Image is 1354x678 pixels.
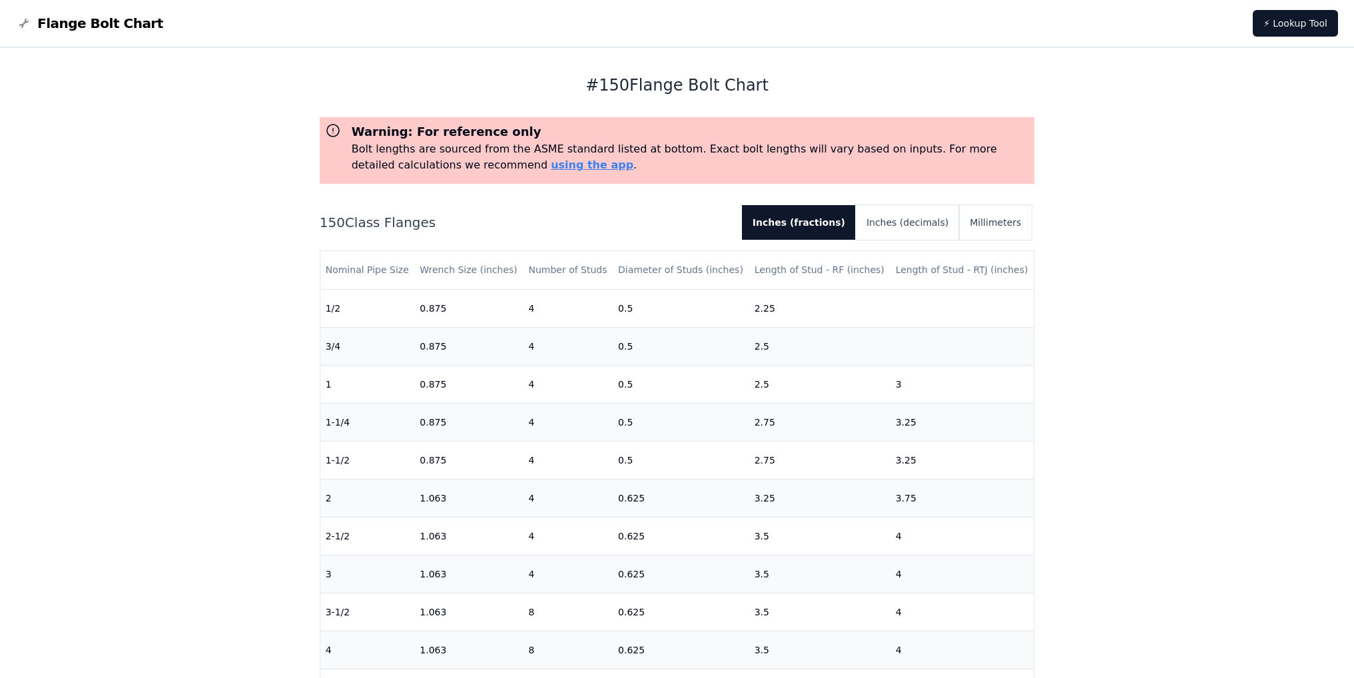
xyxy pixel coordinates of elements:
[890,479,1034,517] td: 3.75
[613,403,749,441] td: 0.5
[613,479,749,517] td: 0.625
[414,441,523,479] td: 0.875
[856,205,959,240] button: Inches (decimals)
[523,403,613,441] td: 4
[16,14,163,33] a: Flange Bolt Chart LogoFlange Bolt Chart
[749,403,890,441] td: 2.75
[613,441,749,479] td: 0.5
[613,517,749,555] td: 0.625
[414,631,523,669] td: 1.063
[320,631,415,669] td: 4
[613,555,749,593] td: 0.625
[749,289,890,327] td: 2.25
[890,441,1034,479] td: 3.25
[523,251,613,289] th: Number of Studs
[320,441,415,479] td: 1-1/2
[551,159,633,171] a: using the app
[742,205,856,240] button: Inches (fractions)
[1253,10,1338,37] a: ⚡ Lookup Tool
[320,555,415,593] td: 3
[320,75,1035,96] h1: # 150 Flange Bolt Chart
[749,365,890,403] td: 2.5
[613,593,749,631] td: 0.625
[414,555,523,593] td: 1.063
[890,593,1034,631] td: 4
[523,441,613,479] td: 4
[320,251,415,289] th: Nominal Pipe Size
[613,251,749,289] th: Diameter of Studs (inches)
[890,555,1034,593] td: 4
[523,479,613,517] td: 4
[959,205,1032,240] button: Millimeters
[749,517,890,555] td: 3.5
[320,517,415,555] td: 2-1/2
[613,327,749,365] td: 0.5
[523,555,613,593] td: 4
[320,327,415,365] td: 3/4
[320,365,415,403] td: 1
[414,365,523,403] td: 0.875
[890,403,1034,441] td: 3.25
[16,15,32,31] img: Flange Bolt Chart Logo
[890,365,1034,403] td: 3
[320,593,415,631] td: 3-1/2
[352,141,1030,173] p: Bolt lengths are sourced from the ASME standard listed at bottom. Exact bolt lengths will vary ba...
[749,441,890,479] td: 2.75
[414,593,523,631] td: 1.063
[523,327,613,365] td: 4
[414,289,523,327] td: 0.875
[749,593,890,631] td: 3.5
[414,327,523,365] td: 0.875
[749,555,890,593] td: 3.5
[523,631,613,669] td: 8
[414,517,523,555] td: 1.063
[320,403,415,441] td: 1-1/4
[890,251,1034,289] th: Length of Stud - RTJ (inches)
[749,327,890,365] td: 2.5
[320,479,415,517] td: 2
[890,631,1034,669] td: 4
[613,631,749,669] td: 0.625
[613,365,749,403] td: 0.5
[414,479,523,517] td: 1.063
[523,517,613,555] td: 4
[352,123,1030,141] h3: Warning: For reference only
[523,289,613,327] td: 4
[320,213,731,232] h2: 150 Class Flanges
[749,479,890,517] td: 3.25
[613,289,749,327] td: 0.5
[523,593,613,631] td: 8
[523,365,613,403] td: 4
[890,517,1034,555] td: 4
[37,14,163,33] span: Flange Bolt Chart
[414,251,523,289] th: Wrench Size (inches)
[320,289,415,327] td: 1/2
[749,631,890,669] td: 3.5
[414,403,523,441] td: 0.875
[749,251,890,289] th: Length of Stud - RF (inches)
